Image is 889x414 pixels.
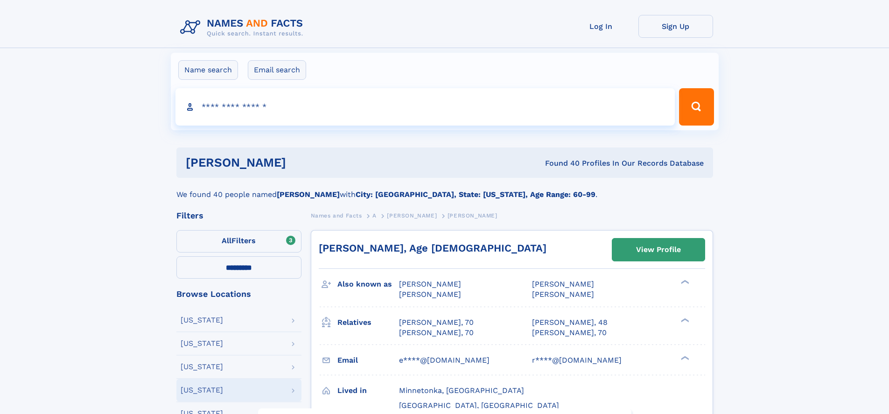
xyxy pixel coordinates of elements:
[178,60,238,80] label: Name search
[176,211,301,220] div: Filters
[399,290,461,299] span: [PERSON_NAME]
[176,15,311,40] img: Logo Names and Facts
[387,210,437,221] a: [PERSON_NAME]
[176,178,713,200] div: We found 40 people named with .
[175,88,675,126] input: search input
[564,15,638,38] a: Log In
[319,242,546,254] a: [PERSON_NAME], Age [DEMOGRAPHIC_DATA]
[679,355,690,361] div: ❯
[277,190,340,199] b: [PERSON_NAME]
[181,316,223,324] div: [US_STATE]
[176,290,301,298] div: Browse Locations
[636,239,681,260] div: View Profile
[181,363,223,371] div: [US_STATE]
[612,239,705,261] a: View Profile
[532,290,594,299] span: [PERSON_NAME]
[222,236,231,245] span: All
[372,212,377,219] span: A
[176,230,301,253] label: Filters
[356,190,595,199] b: City: [GEOGRAPHIC_DATA], State: [US_STATE], Age Range: 60-99
[399,401,559,410] span: [GEOGRAPHIC_DATA], [GEOGRAPHIC_DATA]
[532,328,607,338] a: [PERSON_NAME], 70
[372,210,377,221] a: A
[679,317,690,323] div: ❯
[337,383,399,399] h3: Lived in
[532,280,594,288] span: [PERSON_NAME]
[399,317,474,328] a: [PERSON_NAME], 70
[638,15,713,38] a: Sign Up
[679,88,714,126] button: Search Button
[181,386,223,394] div: [US_STATE]
[337,276,399,292] h3: Also known as
[248,60,306,80] label: Email search
[532,317,608,328] a: [PERSON_NAME], 48
[181,340,223,347] div: [US_STATE]
[311,210,362,221] a: Names and Facts
[399,328,474,338] a: [PERSON_NAME], 70
[399,386,524,395] span: Minnetonka, [GEOGRAPHIC_DATA]
[415,158,704,168] div: Found 40 Profiles In Our Records Database
[387,212,437,219] span: [PERSON_NAME]
[448,212,497,219] span: [PERSON_NAME]
[337,315,399,330] h3: Relatives
[399,280,461,288] span: [PERSON_NAME]
[337,352,399,368] h3: Email
[186,157,416,168] h1: [PERSON_NAME]
[679,279,690,285] div: ❯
